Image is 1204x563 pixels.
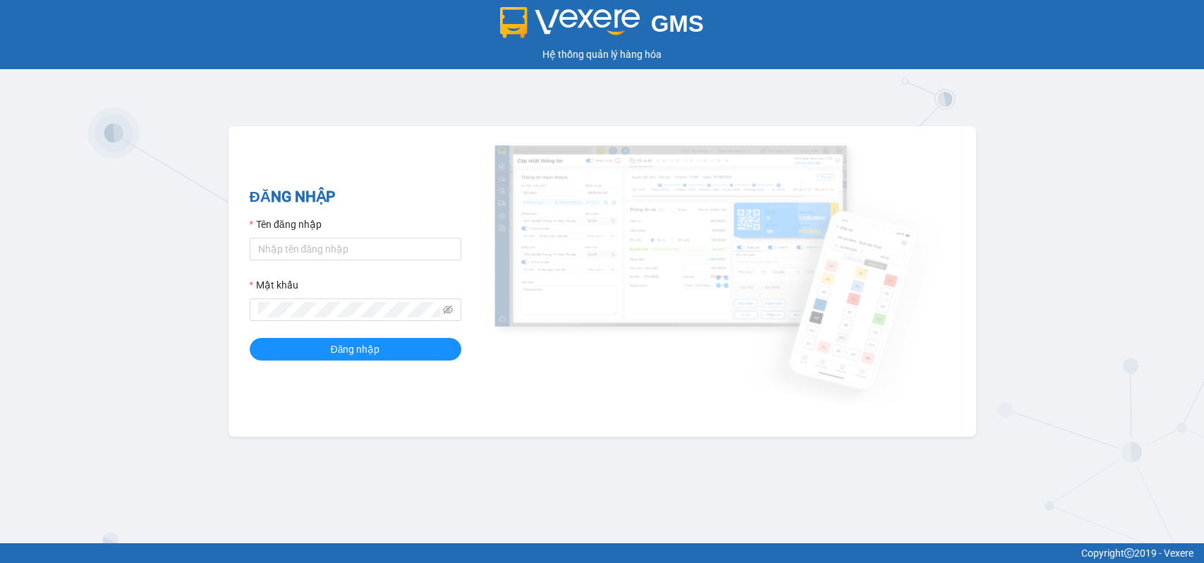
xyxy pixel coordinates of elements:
div: Hệ thống quản lý hàng hóa [4,47,1200,62]
div: Copyright 2019 - Vexere [11,545,1193,561]
label: Tên đăng nhập [250,217,322,232]
span: Đăng nhập [331,341,380,357]
a: GMS [500,21,704,32]
button: Đăng nhập [250,338,461,361]
span: copyright [1124,548,1134,558]
h2: ĐĂNG NHẬP [250,186,461,209]
label: Mật khẩu [250,277,298,293]
img: logo 2 [500,7,640,38]
span: eye-invisible [443,305,453,315]
input: Tên đăng nhập [250,238,461,260]
span: GMS [651,11,704,37]
input: Mật khẩu [258,302,440,317]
